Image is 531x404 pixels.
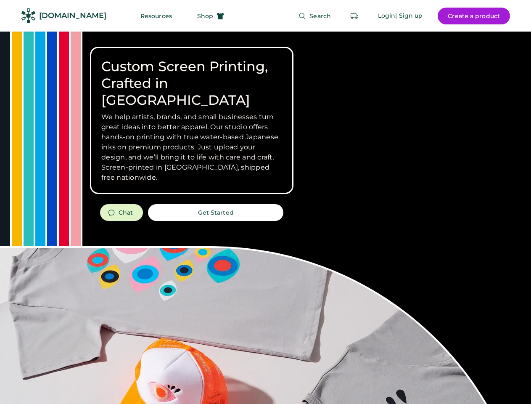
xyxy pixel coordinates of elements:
[395,12,423,20] div: | Sign up
[309,13,331,19] span: Search
[288,8,341,24] button: Search
[187,8,234,24] button: Shop
[39,11,106,21] div: [DOMAIN_NAME]
[130,8,182,24] button: Resources
[101,58,282,109] h1: Custom Screen Printing, Crafted in [GEOGRAPHIC_DATA]
[148,204,283,221] button: Get Started
[101,112,282,183] h3: We help artists, brands, and small businesses turn great ideas into better apparel. Our studio of...
[346,8,363,24] button: Retrieve an order
[21,8,36,23] img: Rendered Logo - Screens
[378,12,396,20] div: Login
[438,8,510,24] button: Create a product
[197,13,213,19] span: Shop
[100,204,143,221] button: Chat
